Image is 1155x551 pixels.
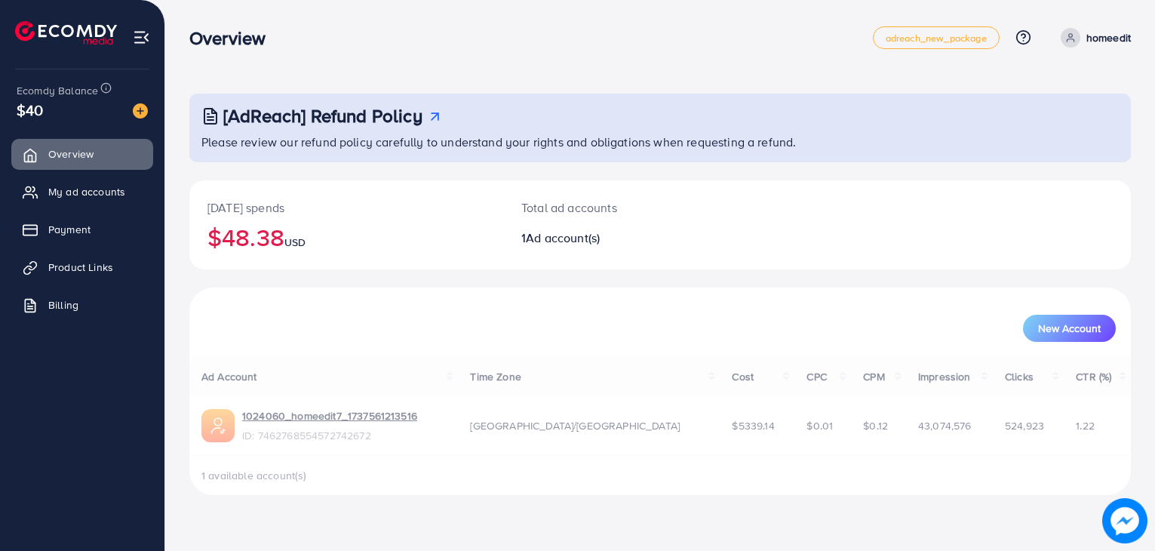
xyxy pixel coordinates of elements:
[11,290,153,320] a: Billing
[15,21,117,45] img: logo
[11,139,153,169] a: Overview
[207,223,485,251] h2: $48.38
[1038,323,1101,334] span: New Account
[17,83,98,98] span: Ecomdy Balance
[521,199,720,217] p: Total ad accounts
[1055,28,1131,48] a: homeedit
[48,184,125,199] span: My ad accounts
[133,29,150,46] img: menu
[17,99,43,121] span: $40
[11,214,153,245] a: Payment
[1023,315,1116,342] button: New Account
[521,231,720,245] h2: 1
[133,103,148,119] img: image
[48,222,91,237] span: Payment
[526,229,600,246] span: Ad account(s)
[189,27,278,49] h3: Overview
[201,133,1122,151] p: Please review our refund policy carefully to understand your rights and obligations when requesti...
[11,252,153,282] a: Product Links
[1086,29,1131,47] p: homeedit
[284,235,306,250] span: USD
[873,26,1000,49] a: adreach_new_package
[48,146,94,162] span: Overview
[886,33,987,43] span: adreach_new_package
[207,199,485,217] p: [DATE] spends
[223,105,422,127] h3: [AdReach] Refund Policy
[11,177,153,207] a: My ad accounts
[1102,498,1147,543] img: image
[48,297,78,312] span: Billing
[48,260,113,275] span: Product Links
